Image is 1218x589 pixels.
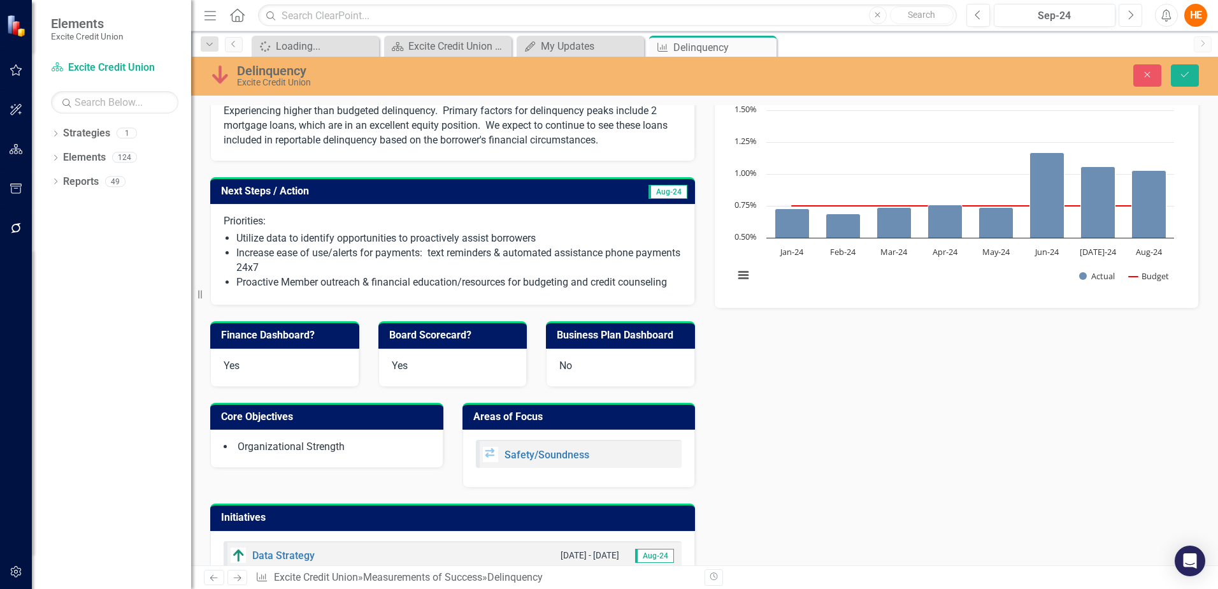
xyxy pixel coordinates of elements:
[734,266,752,284] button: View chart menu, Chart
[51,61,178,75] a: Excite Credit Union
[1129,270,1169,282] button: Show Budget
[51,91,178,113] input: Search Below...
[541,38,641,54] div: My Updates
[1132,171,1166,238] path: Aug-24, 1.03. Actual.
[221,330,353,341] h3: Finance Dashboard?
[727,104,1186,295] div: Chart. Highcharts interactive chart.
[221,185,542,197] h3: Next Steps / Action
[408,38,508,54] div: Excite Credit Union Board Book
[238,440,345,453] span: Organizational Strength
[734,231,757,242] text: 0.50%
[51,16,124,31] span: Elements
[790,203,1152,208] g: Budget, series 2 of 2. Line with 8 data points.
[236,246,682,275] li: Increase ease of use/alerts for payments: text reminders & automated assistance phone payments 24x7
[734,167,757,178] text: 1.00%
[908,10,935,20] span: Search
[392,360,408,372] span: Yes
[557,330,689,341] h3: Business Plan Dashboard
[1080,246,1117,258] text: [DATE]-24
[1030,153,1064,238] path: Jun-24, 1.17. Actual.
[673,40,773,55] div: Delinquency
[231,548,246,563] img: On Schedule/Ahead of Schedule
[880,246,908,258] text: Mar-24
[979,208,1014,238] path: May-24, 0.74. Actual.
[252,549,315,562] a: Data Strategy
[933,246,958,258] text: Apr-24
[830,246,856,258] text: Feb-24
[1079,270,1115,282] button: Show Actual
[210,64,231,85] img: Below Plan
[237,78,764,87] div: Excite Credit Union
[274,571,358,583] a: Excite Credit Union
[775,153,1166,238] g: Actual, series 1 of 2. Bar series with 8 bars.
[63,175,99,189] a: Reports
[237,64,764,78] div: Delinquency
[982,246,1010,258] text: May-24
[734,199,757,210] text: 0.75%
[236,231,682,246] li: Utilize data to identify opportunities to proactively assist borrowers
[387,38,508,54] a: Excite Credit Union Board Book
[1081,167,1115,238] path: Jul-24, 1.06. Actual.
[221,411,437,423] h3: Core Objectives
[998,8,1111,24] div: Sep-24
[63,150,106,165] a: Elements
[1175,546,1205,576] div: Open Intercom Messenger
[51,31,124,41] small: Excite Credit Union
[928,205,963,238] path: Apr-24, 0.76. Actual.
[63,126,110,141] a: Strategies
[276,38,376,54] div: Loading...
[779,246,804,258] text: Jan-24
[890,6,954,24] button: Search
[505,449,589,461] a: Safety/Soundness
[1184,4,1207,27] button: HE
[105,176,125,187] div: 49
[6,14,29,36] img: ClearPoint Strategy
[994,4,1115,27] button: Sep-24
[363,571,482,583] a: Measurements of Success
[221,512,689,523] h3: Initiatives
[389,330,521,341] h3: Board Scorecard?
[520,38,641,54] a: My Updates
[877,208,912,238] path: Mar-24, 0.74. Actual.
[255,38,376,54] a: Loading...
[1034,246,1059,258] text: Jun-24
[648,185,687,199] span: Aug-24
[727,104,1180,295] svg: Interactive chart
[117,128,137,139] div: 1
[224,104,682,148] p: Experiencing higher than budgeted delinquency. Primary factors for delinquency peaks include 2 mo...
[224,214,682,229] p: Priorities:
[635,549,674,563] span: Aug-24
[487,571,543,583] div: Delinquency
[775,209,810,238] path: Jan-24, 0.73. Actual.
[559,360,572,372] span: No
[561,549,619,562] small: [DATE] - [DATE]
[258,4,957,27] input: Search ClearPoint...
[483,447,498,462] img: Within Range
[255,571,695,585] div: » »
[1136,246,1163,258] text: Aug-24
[224,360,240,372] span: Yes
[473,411,689,423] h3: Areas of Focus
[826,214,861,238] path: Feb-24, 0.69. Actual.
[112,152,137,163] div: 124
[236,275,682,290] li: Proactive Member outreach & financial education/resources for budgeting and credit counseling
[734,135,757,147] text: 1.25%
[734,103,757,115] text: 1.50%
